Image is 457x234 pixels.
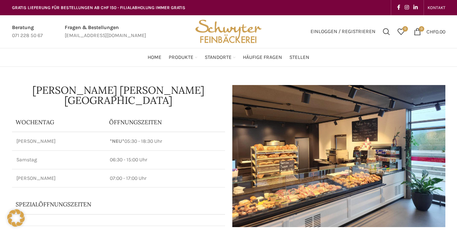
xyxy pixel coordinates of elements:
a: Häufige Fragen [243,50,282,65]
span: Häufige Fragen [243,54,282,61]
a: Home [148,50,161,65]
img: Bäckerei Schwyter [193,15,264,48]
p: 07:00 - 17:00 Uhr [110,175,220,182]
p: Wochentag [16,118,102,126]
a: Standorte [205,50,236,65]
a: 0 CHF0.00 [410,24,449,39]
a: Infobox link [65,24,146,40]
a: 0 [394,24,408,39]
a: Stellen [289,50,309,65]
span: KONTAKT [428,5,445,10]
p: ÖFFNUNGSZEITEN [109,118,221,126]
span: Produkte [169,54,193,61]
a: KONTAKT [428,0,445,15]
p: Spezialöffnungszeiten [16,200,201,208]
div: Main navigation [8,50,449,65]
a: Infobox link [12,24,43,40]
p: 05:30 - 18:30 Uhr [110,138,220,145]
a: Site logo [193,28,264,34]
a: Produkte [169,50,197,65]
span: Home [148,54,161,61]
a: Suchen [379,24,394,39]
span: Einloggen / Registrieren [310,29,376,34]
span: GRATIS LIEFERUNG FÜR BESTELLUNGEN AB CHF 150 - FILIALABHOLUNG IMMER GRATIS [12,5,185,10]
a: Instagram social link [402,3,411,13]
a: Linkedin social link [411,3,420,13]
span: Stellen [289,54,309,61]
a: Facebook social link [395,3,402,13]
span: 0 [419,26,424,32]
div: Meine Wunschliste [394,24,408,39]
p: Samstag [16,156,101,164]
span: 0 [402,26,408,32]
p: 06:30 - 15:00 Uhr [110,156,220,164]
span: CHF [426,28,436,35]
p: [PERSON_NAME] [16,138,101,145]
h1: [PERSON_NAME] [PERSON_NAME][GEOGRAPHIC_DATA] [12,85,225,105]
bdi: 0.00 [426,28,445,35]
p: [PERSON_NAME] [16,175,101,182]
div: Secondary navigation [424,0,449,15]
span: Standorte [205,54,232,61]
a: Einloggen / Registrieren [307,24,379,39]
